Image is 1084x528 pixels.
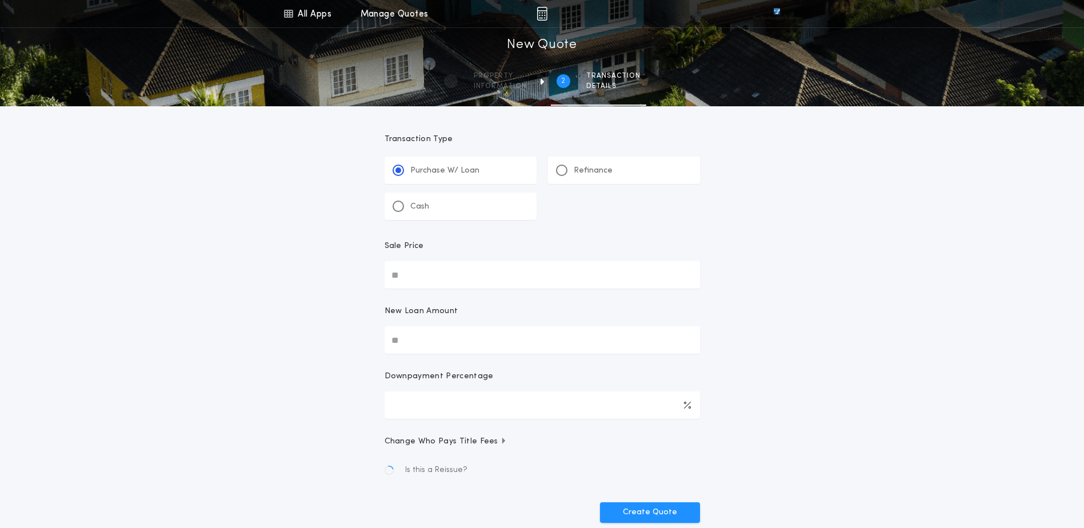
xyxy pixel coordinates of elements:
[410,165,479,177] p: Purchase W/ Loan
[385,134,700,145] p: Transaction Type
[385,261,700,289] input: Sale Price
[385,326,700,354] input: New Loan Amount
[385,436,507,447] span: Change Who Pays Title Fees
[537,7,547,21] img: img
[753,8,801,19] img: vs-icon
[385,306,458,317] p: New Loan Amount
[385,391,700,419] input: Downpayment Percentage
[474,82,527,91] span: information
[561,77,565,86] h2: 2
[385,241,424,252] p: Sale Price
[385,436,700,447] button: Change Who Pays Title Fees
[574,165,613,177] p: Refinance
[586,71,641,81] span: Transaction
[385,371,494,382] p: Downpayment Percentage
[600,502,700,523] button: Create Quote
[410,201,429,213] p: Cash
[474,71,527,81] span: Property
[507,36,577,54] h1: New Quote
[586,82,641,91] span: details
[405,465,467,476] span: Is this a Reissue?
